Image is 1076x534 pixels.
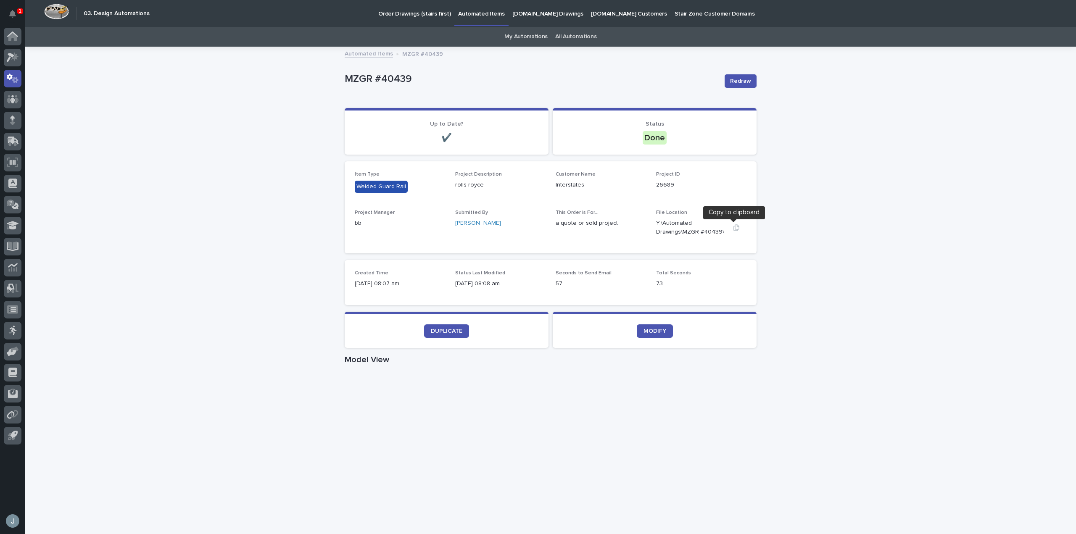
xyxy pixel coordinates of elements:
[355,279,445,288] p: [DATE] 08:07 am
[84,10,150,17] h2: 03. Design Automations
[455,271,505,276] span: Status Last Modified
[637,324,673,338] a: MODIFY
[355,271,388,276] span: Created Time
[556,172,596,177] span: Customer Name
[556,271,612,276] span: Seconds to Send Email
[556,279,646,288] p: 57
[430,121,464,127] span: Up to Date?
[355,219,445,228] p: bb
[4,512,21,530] button: users-avatar
[455,181,546,189] p: rolls royce
[656,210,687,215] span: File Location
[556,219,646,228] p: a quote or sold project
[345,73,718,85] p: MZGR #40439
[556,181,646,189] p: Interstates
[656,181,746,189] p: 26689
[431,328,462,334] span: DUPLICATE
[355,210,395,215] span: Project Manager
[504,27,548,47] a: My Automations
[643,328,666,334] span: MODIFY
[455,210,488,215] span: Submitted By
[355,172,380,177] span: Item Type
[646,121,664,127] span: Status
[455,279,546,288] p: [DATE] 08:08 am
[11,10,21,24] div: Notifications1
[656,271,691,276] span: Total Seconds
[44,4,69,19] img: Workspace Logo
[725,74,757,88] button: Redraw
[556,210,599,215] span: This Order is For...
[455,172,502,177] span: Project Description
[18,8,21,14] p: 1
[355,181,408,193] div: Welded Guard Rail
[424,324,469,338] a: DUPLICATE
[555,27,596,47] a: All Automations
[730,77,751,85] span: Redraw
[656,219,726,237] : Y:\Automated Drawings\MZGR #40439\
[355,133,538,143] p: ✔️
[345,48,393,58] a: Automated Items
[656,279,746,288] p: 73
[4,5,21,23] button: Notifications
[643,131,667,145] div: Done
[345,355,757,365] h1: Model View
[656,172,680,177] span: Project ID
[402,49,443,58] p: MZGR #40439
[455,219,501,228] a: [PERSON_NAME]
